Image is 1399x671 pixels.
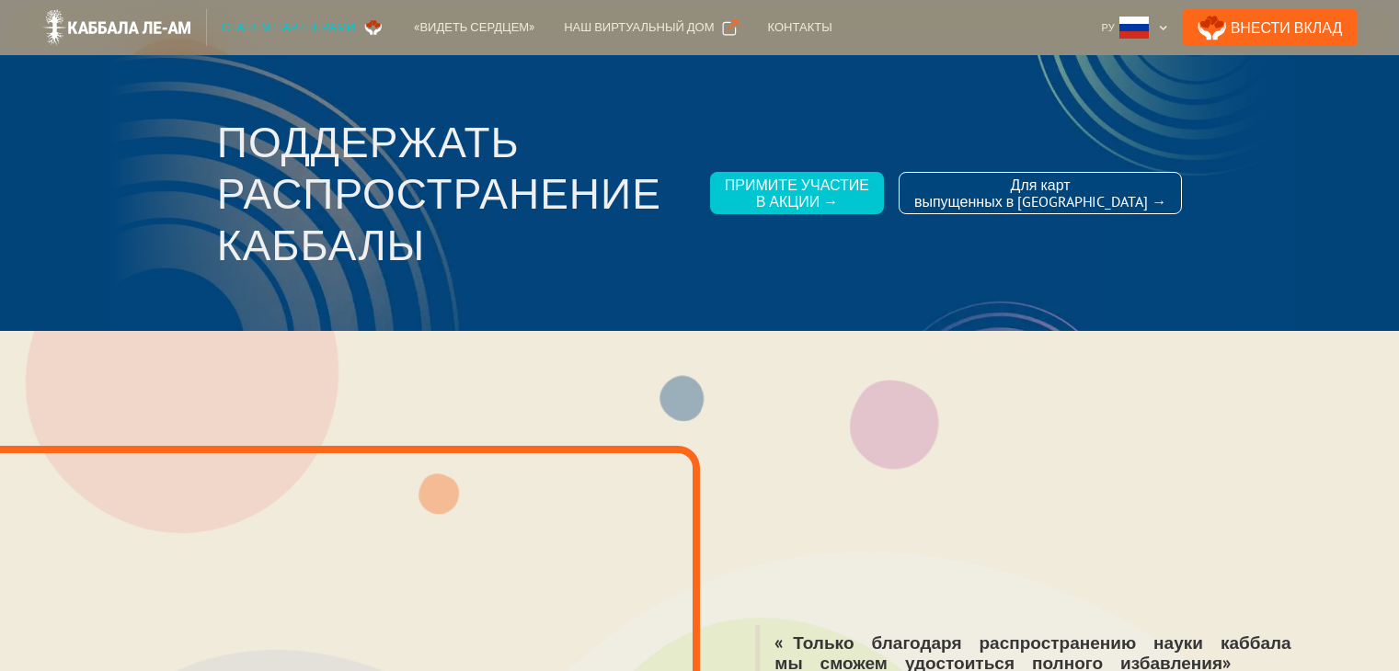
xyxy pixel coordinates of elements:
div: Примите участие в акции → [725,176,869,210]
a: Примите участиев акции → [710,172,884,214]
a: Контакты [753,9,847,46]
div: Ру [1102,18,1115,37]
div: «Видеть сердцем» [414,18,534,37]
h3: Поддержать распространение каббалы [217,116,695,270]
a: Станем партнерами [207,9,400,46]
a: «Видеть сердцем» [399,9,549,46]
div: Наш виртуальный дом [564,18,714,37]
div: Ру [1095,9,1175,46]
div: Для карт выпущенных в [GEOGRAPHIC_DATA] → [914,176,1166,210]
a: Внести Вклад [1183,9,1358,46]
div: Станем партнерами [222,18,356,37]
a: Для картвыпущенных в [GEOGRAPHIC_DATA] → [899,172,1182,214]
a: Наш виртуальный дом [549,9,752,46]
div: Контакты [768,18,832,37]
